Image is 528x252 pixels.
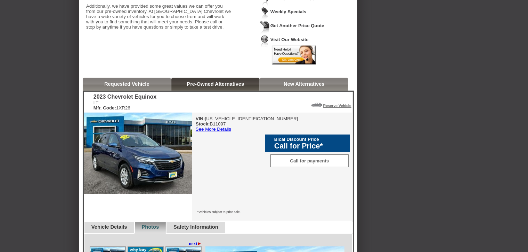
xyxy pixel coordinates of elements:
[94,100,156,110] div: LT 1XR26
[189,241,202,246] a: next►
[192,205,352,221] div: *Vehicles subject to prior sale.
[196,116,298,132] div: [US_VEHICLE_IDENTIFICATION_NUMBER] B11097
[94,94,156,100] div: 2023 Chevrolet Equinox
[323,104,351,108] a: Reserve Vehicle
[197,241,202,246] span: ►
[270,9,306,14] a: Weekly Specials
[84,113,192,194] img: 2023 Chevrolet Equinox
[274,137,347,142] div: Bical Discount Price
[284,81,325,87] a: New Alternatives
[173,224,218,230] a: Safety Information
[196,121,210,127] b: Stock:
[272,45,316,64] img: Icon_LiveChat2.png
[270,23,324,28] a: Get Another Price Quote
[91,224,127,230] a: Vehicle Details
[260,35,270,48] img: Icon_VisitWebsite.png
[104,81,149,87] a: Requested Vehicle
[311,103,322,107] img: Icon_ReserveVehicleCar.png
[196,127,231,132] a: See More Details
[274,142,347,151] div: Call for Price*
[142,224,159,230] a: Photos
[270,37,309,42] a: Visit Our Website
[196,116,205,121] b: VIN:
[187,81,244,87] a: Pre-Owned Alternatives
[260,21,270,34] img: Icon_GetQuote.png
[270,154,349,167] div: Call for payments
[260,7,270,20] img: Icon_WeeklySpecials.png
[94,105,116,110] b: Mfr. Code:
